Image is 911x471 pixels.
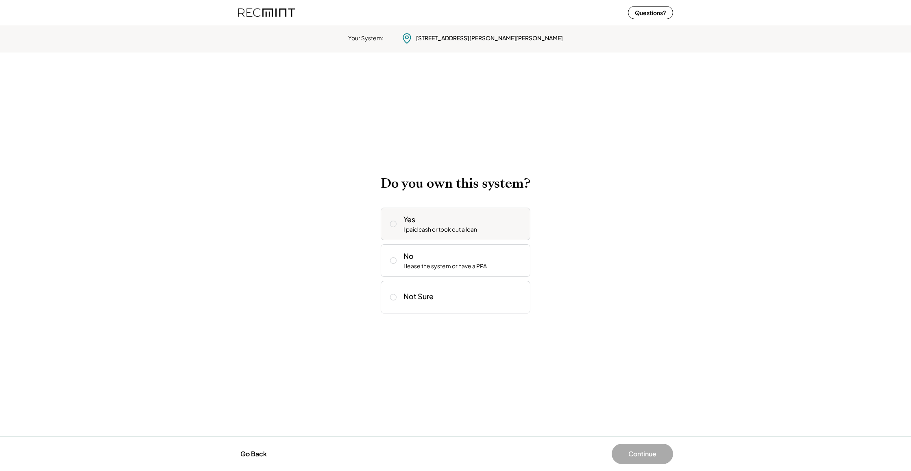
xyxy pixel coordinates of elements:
div: I paid cash or took out a loan [403,226,477,234]
div: No [403,251,414,261]
div: [STREET_ADDRESS][PERSON_NAME][PERSON_NAME] [416,34,563,42]
div: I lease the system or have a PPA [403,262,487,270]
img: recmint-logotype%403x%20%281%29.jpeg [238,2,295,23]
div: Not Sure [403,291,434,301]
button: Go Back [238,445,269,463]
div: Your System: [348,34,384,42]
button: Questions? [628,6,673,19]
div: Yes [403,214,415,224]
button: Continue [612,444,673,464]
h2: Do you own this system? [381,175,530,191]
